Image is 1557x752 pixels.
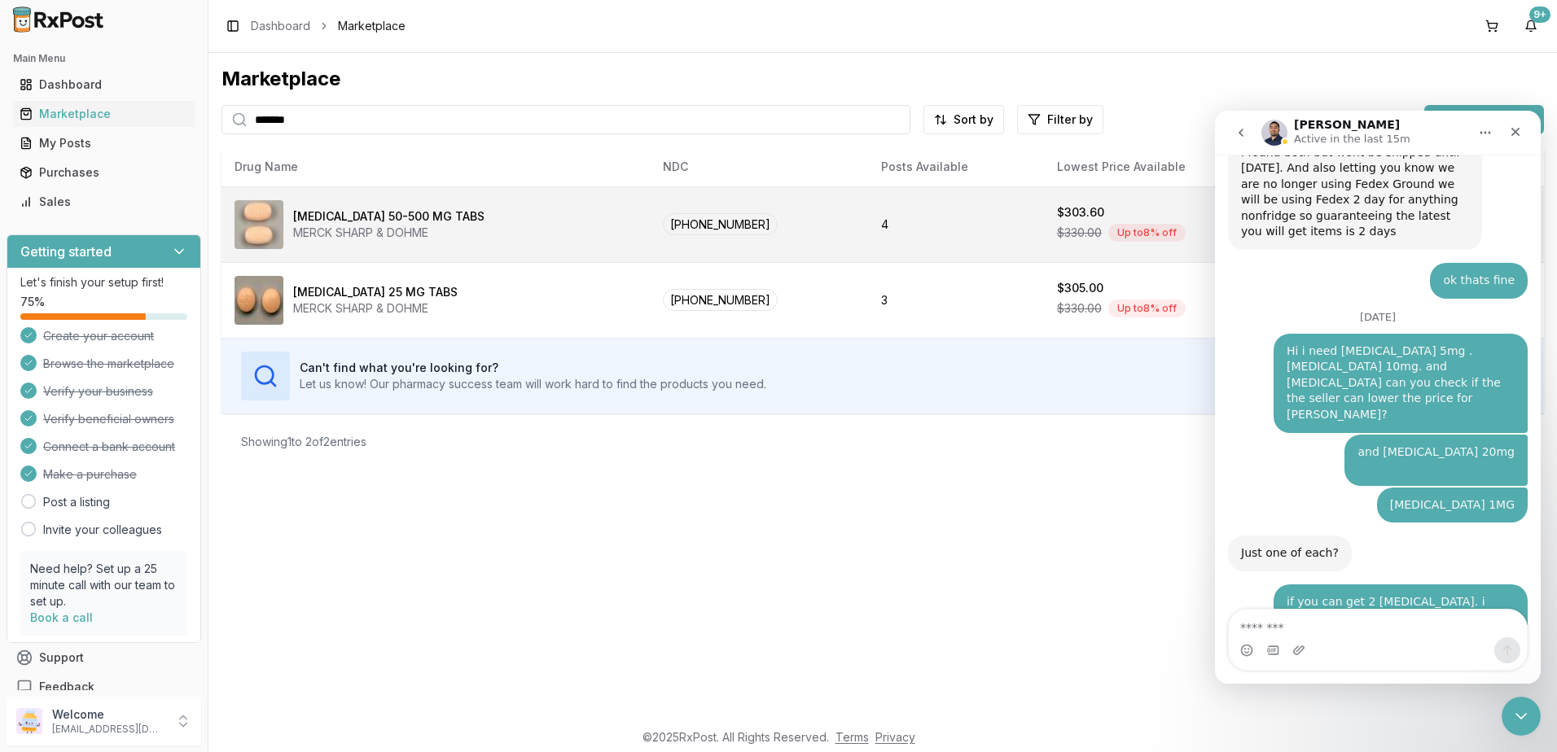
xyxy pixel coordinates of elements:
img: Januvia 25 MG TABS [235,276,283,325]
button: Dashboard [7,72,201,98]
h3: Getting started [20,242,112,261]
div: Dashboard [20,77,188,93]
a: Dashboard [13,70,195,99]
button: Sales [7,189,201,215]
span: $330.00 [1057,225,1102,241]
th: Drug Name [221,147,650,186]
a: Invite your colleagues [43,522,162,538]
a: Book a call [30,610,93,624]
div: Showing 1 to 2 of 2 entries [241,434,366,450]
div: $303.60 [1057,204,1104,221]
th: NDC [650,147,868,186]
span: List new post [1454,110,1534,129]
span: Sort by [954,111,993,128]
nav: breadcrumb [251,18,406,34]
button: Feedback [7,672,201,702]
span: 75 % [20,294,45,310]
iframe: Intercom live chat [1502,697,1541,736]
a: My Posts [13,129,195,158]
div: LUIS says… [13,474,313,602]
button: Sort by [923,105,1004,134]
div: 9+ [1529,7,1550,23]
span: Verify your business [43,383,153,400]
textarea: Message… [14,499,312,527]
iframe: Intercom live chat [1215,111,1541,684]
div: My Posts [20,135,188,151]
img: RxPost Logo [7,7,111,33]
button: Upload attachment [77,533,90,546]
div: Up to 8 % off [1108,299,1186,317]
span: Verify beneficial owners [43,411,174,427]
p: Welcome [52,706,165,723]
div: if you can get 2 [MEDICAL_DATA]. i don't know how many they have and this [MEDICAL_DATA] is in ad... [72,483,300,579]
th: Posts Available [868,147,1044,186]
a: Terms [836,730,869,744]
div: [MEDICAL_DATA] 50-500 MG TABS [293,208,485,225]
button: Emoji picker [25,533,38,546]
span: Connect a bank account [43,439,175,455]
button: Support [7,643,201,672]
button: Filter by [1017,105,1103,134]
img: Janumet 50-500 MG TABS [235,200,283,249]
p: [EMAIL_ADDRESS][DOMAIN_NAME] [52,723,165,736]
span: Browse the marketplace [43,356,174,372]
button: Send a message… [279,527,305,553]
button: List new post [1424,105,1544,134]
div: Purchases [20,164,188,181]
div: Marketplace [221,66,1544,92]
a: Marketplace [13,99,195,129]
span: Marketplace [338,18,406,34]
button: Marketplace [7,101,201,127]
a: Purchases [13,158,195,187]
a: Dashboard [251,18,310,34]
span: [PHONE_NUMBER] [663,289,778,311]
button: Gif picker [51,533,64,546]
p: Need help? Set up a 25 minute call with our team to set up. [30,561,178,610]
img: User avatar [16,708,42,734]
span: Filter by [1047,111,1093,128]
div: Up to 8 % off [1108,224,1186,242]
span: Make a purchase [43,466,137,483]
div: Marketplace [20,106,188,122]
div: [MEDICAL_DATA] 25 MG TABS [293,284,458,300]
td: 3 [868,262,1044,338]
span: Feedback [39,679,94,695]
button: My Posts [7,130,201,156]
button: 9+ [1518,13,1544,39]
a: Privacy [875,730,915,744]
h3: Can't find what you're looking for? [300,360,766,376]
a: Post a listing [43,494,110,510]
th: Lowest Price Available [1044,147,1284,186]
div: MERCK SHARP & DOHME [293,300,458,317]
div: if you can get 2 [MEDICAL_DATA]. i don't know how many they have and this [MEDICAL_DATA] is in ad... [59,474,313,589]
div: MERCK SHARP & DOHME [293,225,485,241]
div: $305.00 [1057,280,1103,296]
span: $330.00 [1057,300,1102,317]
td: 4 [868,186,1044,262]
span: [PHONE_NUMBER] [663,213,778,235]
p: Let's finish your setup first! [20,274,187,291]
